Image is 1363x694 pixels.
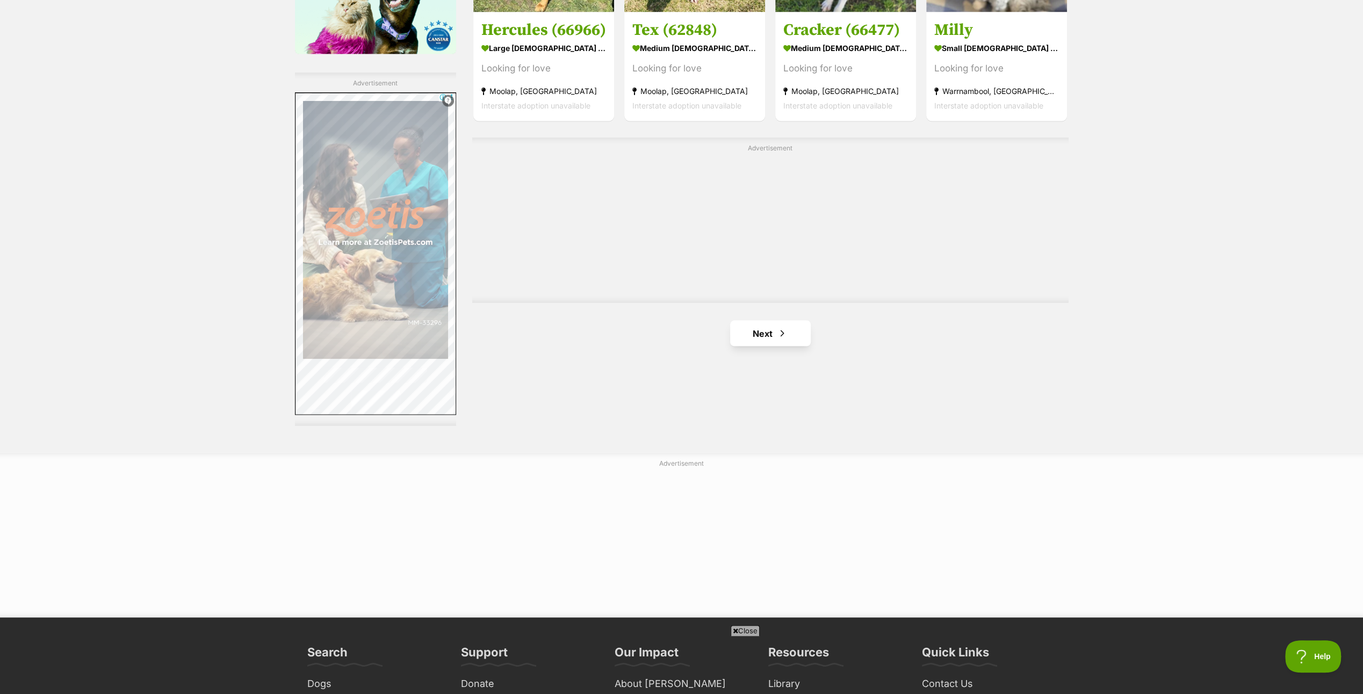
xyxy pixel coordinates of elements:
iframe: Advertisement [486,640,877,689]
div: Looking for love [934,61,1059,75]
div: Advertisement [472,138,1069,302]
img: info.svg [443,96,453,105]
iframe: Advertisement [421,472,942,606]
strong: medium [DEMOGRAPHIC_DATA] Dog [632,40,757,55]
div: Looking for love [481,61,606,75]
a: Contact Us [918,675,1061,692]
a: Cracker (66477) medium [DEMOGRAPHIC_DATA] Dog Looking for love Moolap, [GEOGRAPHIC_DATA] Intersta... [775,11,916,120]
a: Hercules (66966) large [DEMOGRAPHIC_DATA] Dog Looking for love Moolap, [GEOGRAPHIC_DATA] Intersta... [473,11,614,120]
div: Looking for love [783,61,908,75]
span: Interstate adoption unavailable [632,100,741,110]
strong: large [DEMOGRAPHIC_DATA] Dog [481,40,606,55]
iframe: Advertisement [510,157,1031,292]
h3: Hercules (66966) [481,19,606,40]
span: Interstate adoption unavailable [783,100,892,110]
strong: medium [DEMOGRAPHIC_DATA] Dog [783,40,908,55]
span: Close [731,625,760,636]
span: Interstate adoption unavailable [481,100,590,110]
h3: Search [307,644,348,666]
h3: Support [461,644,508,666]
strong: Warrnambool, [GEOGRAPHIC_DATA] [934,83,1059,98]
div: Looking for love [632,61,757,75]
strong: Moolap, [GEOGRAPHIC_DATA] [783,83,908,98]
strong: Moolap, [GEOGRAPHIC_DATA] [481,83,606,98]
a: Tex (62848) medium [DEMOGRAPHIC_DATA] Dog Looking for love Moolap, [GEOGRAPHIC_DATA] Interstate a... [624,11,765,120]
a: Donate [457,675,600,692]
strong: small [DEMOGRAPHIC_DATA] Dog [934,40,1059,55]
h3: Milly [934,19,1059,40]
strong: Moolap, [GEOGRAPHIC_DATA] [632,83,757,98]
a: Next page [730,320,811,346]
a: Dogs [303,675,446,692]
h3: Cracker (66477) [783,19,908,40]
h3: Tex (62848) [632,19,757,40]
iframe: Help Scout Beacon - Open [1285,640,1342,673]
h3: Quick Links [922,644,989,666]
span: Interstate adoption unavailable [934,100,1043,110]
a: Milly small [DEMOGRAPHIC_DATA] Dog Looking for love Warrnambool, [GEOGRAPHIC_DATA] Interstate ado... [926,11,1067,120]
nav: Pagination [472,320,1069,346]
div: Advertisement [295,73,456,425]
